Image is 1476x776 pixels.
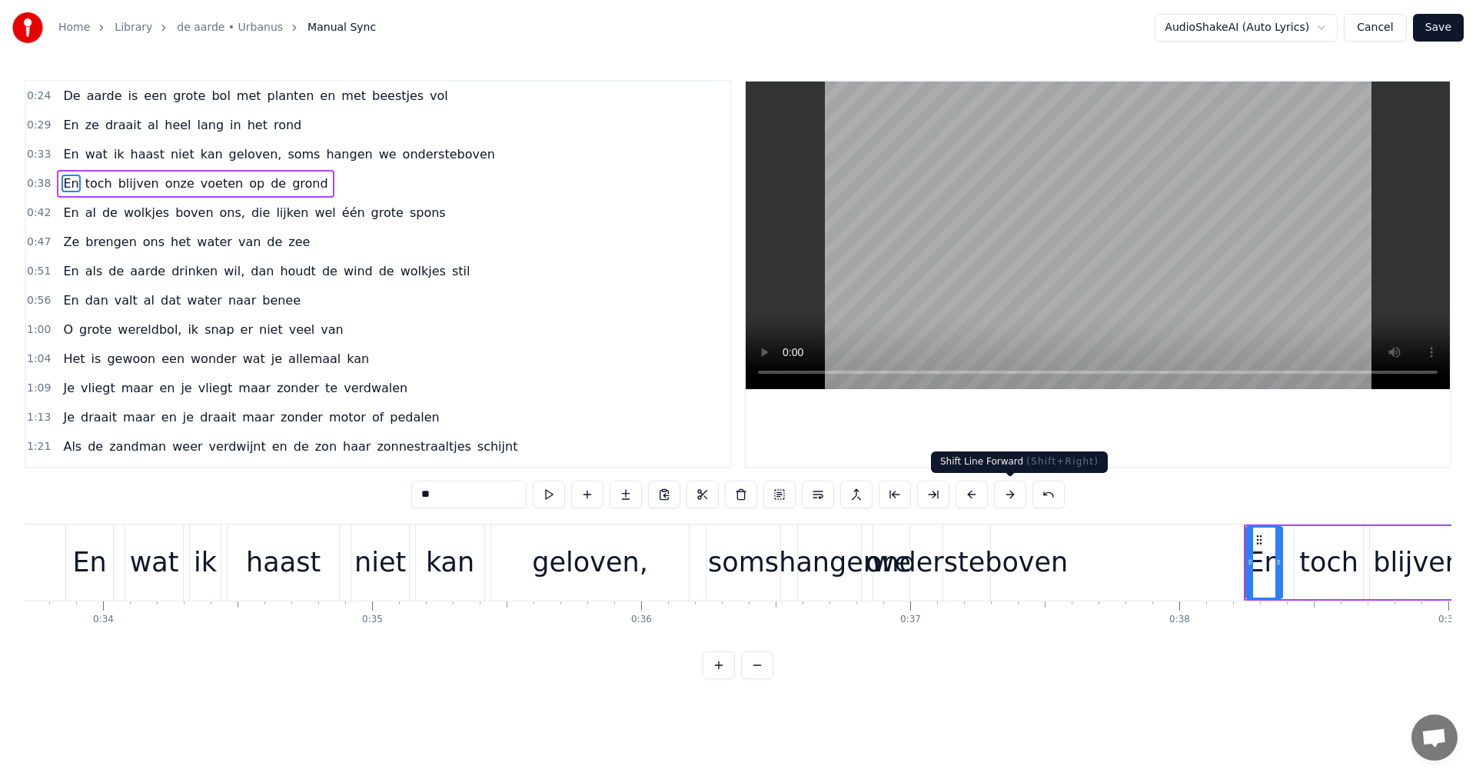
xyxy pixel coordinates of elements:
[197,379,234,397] span: vliegt
[189,350,238,368] span: wonder
[314,438,338,455] span: zon
[779,542,880,583] div: hangen
[1373,542,1462,583] div: blijven
[61,116,80,134] span: En
[101,204,119,221] span: de
[279,408,324,426] span: zonder
[27,293,51,308] span: 0:56
[27,264,51,279] span: 0:51
[1299,542,1358,583] div: toch
[401,145,497,163] span: ondersteboven
[194,542,217,583] div: ik
[269,175,288,192] span: de
[258,321,284,338] span: niet
[90,350,103,368] span: is
[117,175,161,192] span: blijven
[27,147,51,162] span: 0:33
[203,321,235,338] span: snap
[342,262,374,280] span: wind
[292,438,311,455] span: de
[199,145,224,163] span: kan
[177,20,283,35] a: de aarde • Urbanus
[61,175,80,192] span: En
[426,542,474,583] div: kan
[1247,542,1281,583] div: En
[185,291,224,309] span: water
[174,204,214,221] span: boven
[370,204,405,221] span: grote
[321,262,339,280] span: de
[239,321,254,338] span: er
[170,262,219,280] span: drinken
[112,145,126,163] span: ik
[171,87,207,105] span: grote
[324,379,339,397] span: te
[84,233,138,251] span: brengen
[163,116,192,134] span: heel
[130,542,179,583] div: wat
[287,350,342,368] span: allemaal
[179,379,193,397] span: je
[196,116,226,134] span: lang
[241,350,267,368] span: wat
[354,542,406,583] div: niet
[222,262,246,280] span: wil,
[93,614,114,626] div: 0:34
[86,438,105,455] span: de
[218,204,247,221] span: ons,
[278,262,317,280] span: houdt
[169,145,196,163] span: niet
[248,175,266,192] span: op
[342,379,409,397] span: verdwalen
[104,116,143,134] span: draait
[1344,14,1406,42] button: Cancel
[287,233,311,251] span: zee
[79,408,118,426] span: draait
[250,204,271,221] span: die
[195,233,234,251] span: water
[340,87,367,105] span: met
[27,235,51,250] span: 0:47
[270,350,284,368] span: je
[275,379,321,397] span: zonder
[61,379,76,397] span: Je
[61,233,81,251] span: Ze
[27,205,51,221] span: 0:42
[532,542,647,583] div: geloven,
[115,20,152,35] a: Library
[371,408,385,426] span: of
[227,291,258,309] span: naar
[27,439,51,455] span: 1:21
[164,175,196,192] span: onze
[27,118,51,133] span: 0:29
[61,291,80,309] span: En
[27,88,51,104] span: 0:24
[79,379,117,397] span: vliegt
[171,438,204,455] span: weer
[286,145,321,163] span: soms
[61,262,80,280] span: En
[108,438,168,455] span: zandman
[72,542,106,583] div: En
[84,204,98,221] span: al
[450,262,472,280] span: stil
[931,451,1108,473] div: Shift Line Forward
[198,408,238,426] span: draait
[84,291,110,309] span: dan
[210,87,231,105] span: bol
[237,233,262,251] span: van
[120,379,155,397] span: maar
[900,614,921,626] div: 0:37
[708,542,779,583] div: soms
[377,145,398,163] span: we
[61,438,83,455] span: Als
[61,350,86,368] span: Het
[313,204,337,221] span: wel
[866,542,1068,583] div: ondersteboven
[341,204,367,221] span: één
[271,438,289,455] span: en
[327,408,367,426] span: motor
[1169,614,1190,626] div: 0:38
[274,204,310,221] span: lijken
[345,350,371,368] span: kan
